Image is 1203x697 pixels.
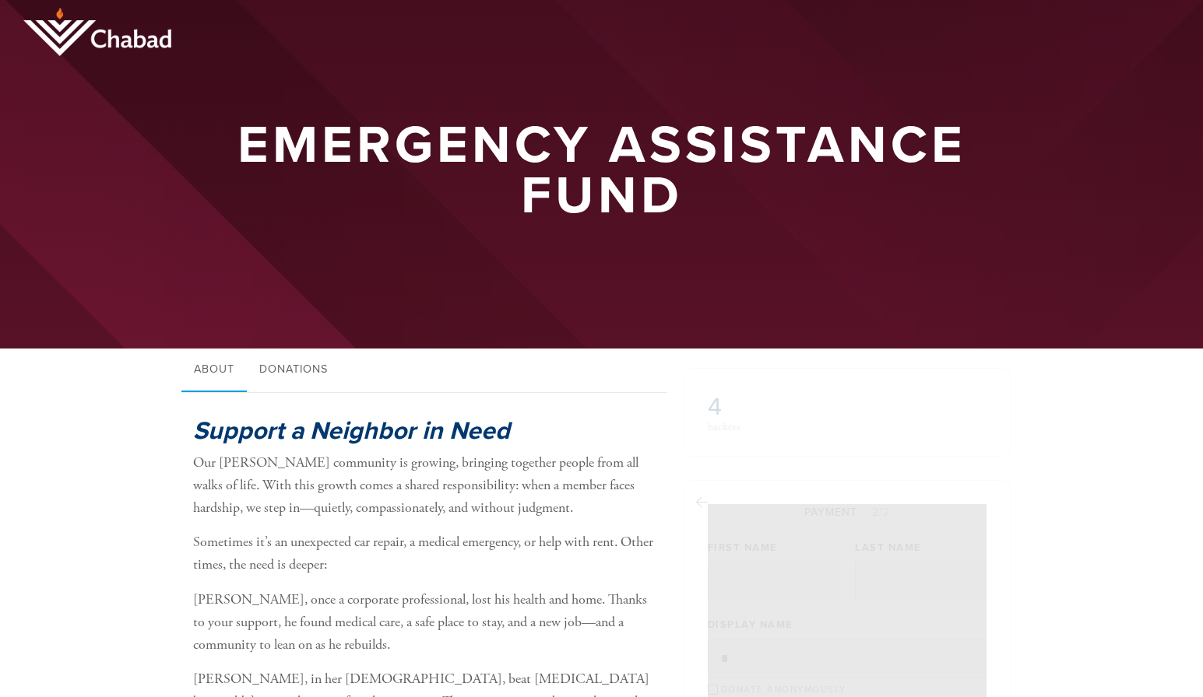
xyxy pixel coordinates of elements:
img: logo_half.png [23,8,171,56]
p: [PERSON_NAME], once a corporate professional, lost his health and home. Thanks to your support, h... [193,589,660,656]
a: Donations [247,348,340,392]
a: About [181,348,247,392]
b: Support a Neighbor in Need [193,416,510,446]
span: 4 [708,392,722,422]
div: backers [708,422,842,433]
p: Sometimes it’s an unexpected car repair, a medical emergency, or help with rent. Other times, the... [193,531,660,576]
h1: Emergency Assistance Fund [236,121,968,221]
p: Our [PERSON_NAME] community is growing, bringing together people from all walks of life. With thi... [193,452,660,519]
